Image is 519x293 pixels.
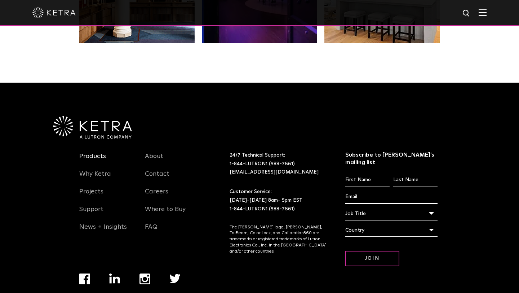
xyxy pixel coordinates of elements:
[393,173,438,187] input: Last Name
[145,223,158,240] a: FAQ
[230,161,295,166] a: 1-844-LUTRON1 (588-7661)
[79,170,111,187] a: Why Ketra
[230,170,319,175] a: [EMAIL_ADDRESS][DOMAIN_NAME]
[462,9,471,18] img: search icon
[479,9,487,16] img: Hamburger%20Nav.svg
[145,205,186,222] a: Where to Buy
[139,274,150,284] img: instagram
[230,224,327,255] p: The [PERSON_NAME] logo, [PERSON_NAME], TruBeam, Color Lock, and Calibration360 are trademarks or ...
[230,151,327,177] p: 24/7 Technical Support:
[345,173,390,187] input: First Name
[145,188,168,204] a: Careers
[145,152,163,169] a: About
[169,274,181,283] img: twitter
[345,190,438,204] input: Email
[345,251,399,266] input: Join
[145,151,200,240] div: Navigation Menu
[345,223,438,237] div: Country
[145,170,169,187] a: Contact
[345,207,438,220] div: Job Title
[79,152,106,169] a: Products
[109,274,120,284] img: linkedin
[79,274,90,284] img: facebook
[230,206,295,211] a: 1-844-LUTRON1 (588-7661)
[79,188,103,204] a: Projects
[79,223,127,240] a: News + Insights
[79,151,134,240] div: Navigation Menu
[79,205,103,222] a: Support
[345,151,438,166] h3: Subscribe to [PERSON_NAME]’s mailing list
[53,116,132,139] img: Ketra-aLutronCo_White_RGB
[32,7,76,18] img: ketra-logo-2019-white
[230,188,327,213] p: Customer Service: [DATE]-[DATE] 8am- 5pm EST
